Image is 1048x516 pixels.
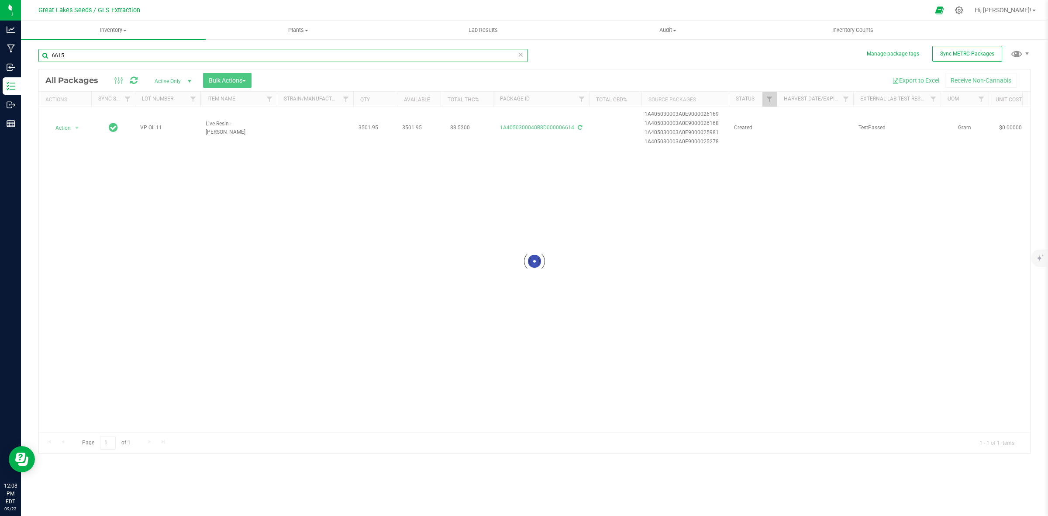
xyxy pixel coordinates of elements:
[576,21,760,39] a: Audit
[206,21,390,39] a: Plants
[975,7,1031,14] span: Hi, [PERSON_NAME]!
[867,50,919,58] button: Manage package tags
[7,63,15,72] inline-svg: Inbound
[760,21,945,39] a: Inventory Counts
[4,482,17,506] p: 12:08 PM EDT
[4,506,17,512] p: 09/23
[7,119,15,128] inline-svg: Reports
[7,44,15,53] inline-svg: Manufacturing
[940,51,994,57] span: Sync METRC Packages
[576,26,760,34] span: Audit
[820,26,885,34] span: Inventory Counts
[21,26,206,34] span: Inventory
[7,100,15,109] inline-svg: Outbound
[7,82,15,90] inline-svg: Inventory
[38,7,140,14] span: Great Lakes Seeds / GLS Extraction
[7,25,15,34] inline-svg: Analytics
[391,21,576,39] a: Lab Results
[930,2,949,19] span: Open Ecommerce Menu
[21,21,206,39] a: Inventory
[954,6,965,14] div: Manage settings
[206,26,390,34] span: Plants
[517,49,524,60] span: Clear
[9,446,35,472] iframe: Resource center
[457,26,510,34] span: Lab Results
[932,46,1002,62] button: Sync METRC Packages
[38,49,528,62] input: Search Package ID, Item Name, SKU, Lot or Part Number...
